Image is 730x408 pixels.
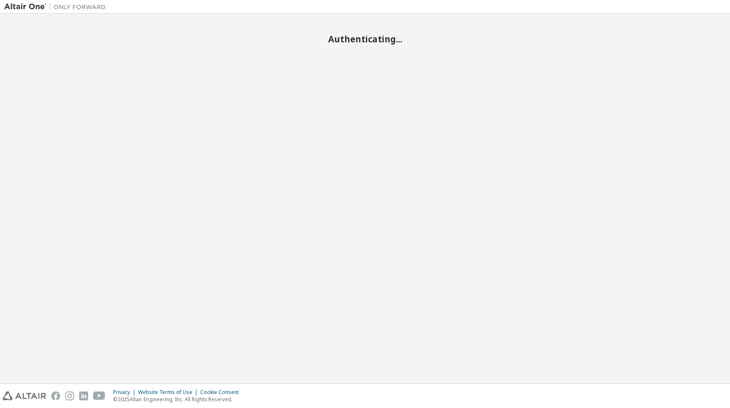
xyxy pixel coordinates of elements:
img: instagram.svg [65,391,74,400]
h2: Authenticating... [4,33,726,44]
img: youtube.svg [93,391,105,400]
img: facebook.svg [51,391,60,400]
img: altair_logo.svg [3,391,46,400]
p: © 2025 Altair Engineering, Inc. All Rights Reserved. [113,396,244,403]
img: linkedin.svg [79,391,88,400]
img: Altair One [4,3,110,11]
div: Cookie Consent [200,389,244,396]
div: Privacy [113,389,138,396]
div: Website Terms of Use [138,389,200,396]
